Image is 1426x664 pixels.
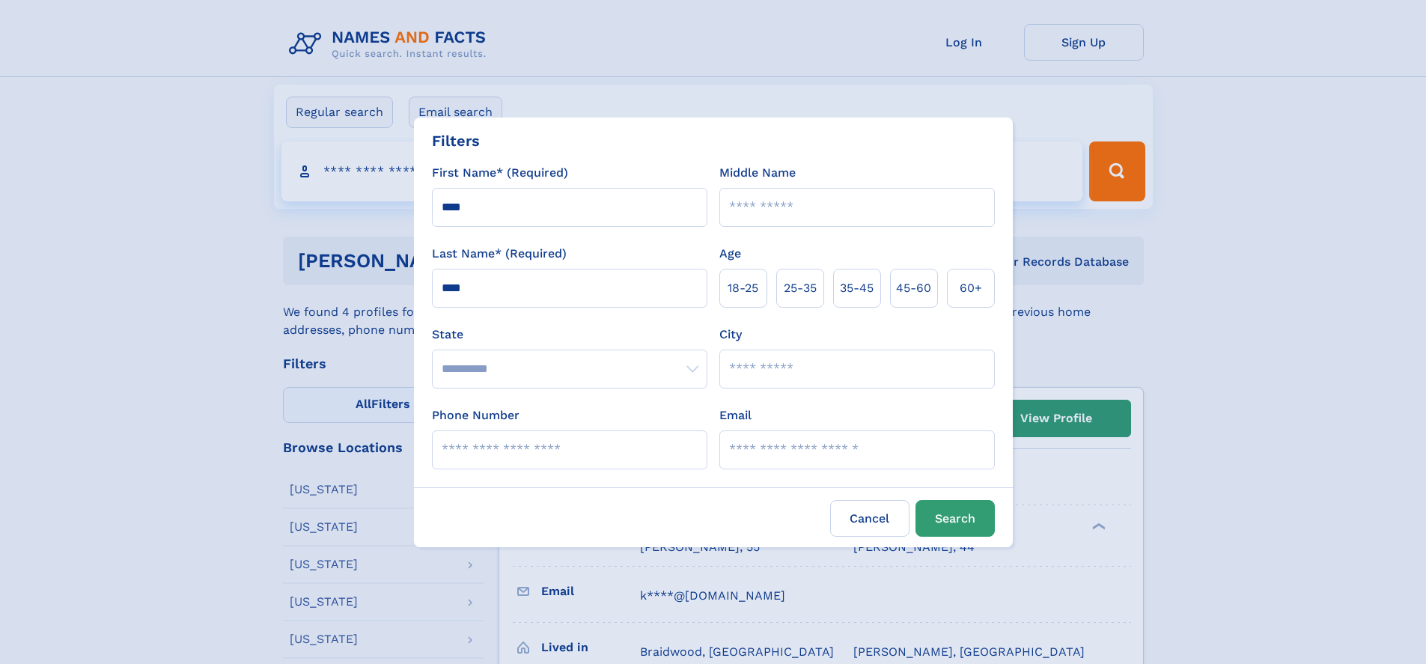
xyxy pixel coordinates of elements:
label: Age [719,245,741,263]
label: State [432,326,707,344]
span: 60+ [960,279,982,297]
label: Middle Name [719,164,796,182]
label: Cancel [830,500,909,537]
button: Search [915,500,995,537]
label: Phone Number [432,406,519,424]
span: 25‑35 [784,279,817,297]
label: Last Name* (Required) [432,245,567,263]
div: Filters [432,130,480,152]
label: Email [719,406,752,424]
span: 18‑25 [728,279,758,297]
span: 35‑45 [840,279,874,297]
label: First Name* (Required) [432,164,568,182]
label: City [719,326,742,344]
span: 45‑60 [896,279,931,297]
